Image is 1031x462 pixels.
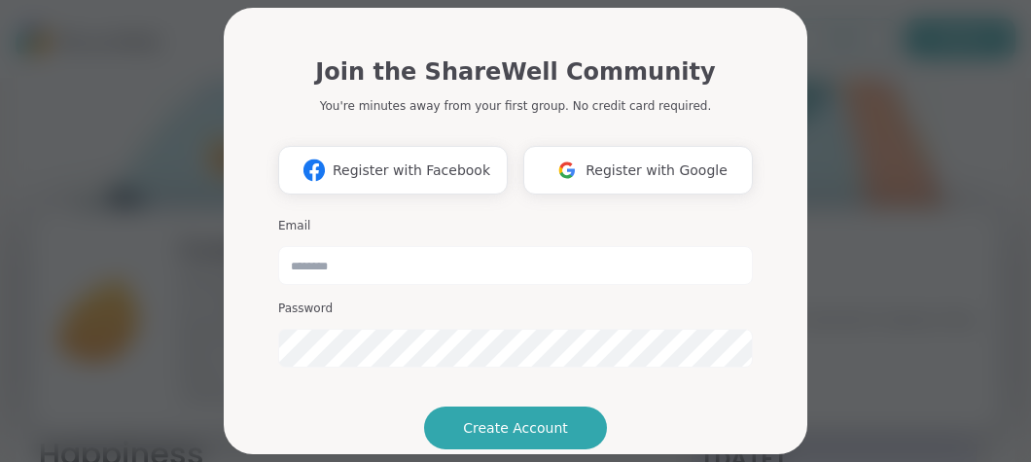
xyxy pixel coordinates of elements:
h1: Join the ShareWell Community [315,54,715,89]
img: ShareWell Logomark [296,152,333,188]
button: Register with Facebook [278,146,508,195]
span: Register with Google [586,160,728,181]
button: Register with Google [523,146,753,195]
p: You're minutes away from your first group. No credit card required. [320,97,711,115]
span: Register with Facebook [333,160,490,181]
button: Create Account [424,407,607,449]
span: Create Account [463,418,568,438]
h3: Password [278,301,753,317]
img: ShareWell Logomark [549,152,586,188]
h3: Email [278,218,753,234]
